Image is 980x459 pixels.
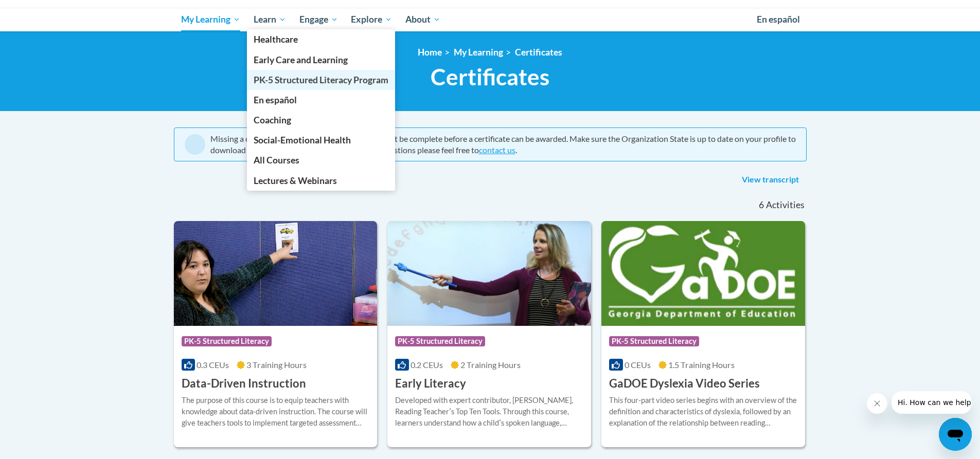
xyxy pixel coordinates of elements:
span: 6 [759,199,764,211]
div: Missing a certificate? All lessons within a course must be complete before a certificate can be a... [210,133,796,156]
img: Course Logo [387,221,591,326]
img: Course Logo [601,221,805,326]
a: En español [750,9,807,30]
span: PK-5 Structured Literacy Program [254,75,388,85]
span: All Courses [254,155,299,166]
span: About [405,13,440,26]
a: View transcript [734,172,807,188]
div: The purpose of this course is to equip teachers with knowledge about data-driven instruction. The... [182,395,370,429]
a: My Learning [175,8,247,31]
h3: Early Literacy [395,376,466,392]
div: This four-part video series begins with an overview of the definition and characteristics of dysl... [609,395,797,429]
div: Main menu [166,8,814,31]
a: Course LogoPK-5 Structured Literacy0.2 CEUs2 Training Hours Early LiteracyDeveloped with expert c... [387,221,591,447]
h3: Data-Driven Instruction [182,376,306,392]
img: Course Logo [174,221,378,326]
span: Early Care and Learning [254,54,348,65]
a: All Courses [247,150,395,170]
span: PK-5 Structured Literacy [182,336,272,346]
a: Social-Emotional Health [247,130,395,150]
span: Lectures & Webinars [254,175,337,186]
a: Explore [344,8,399,31]
a: Learn [247,8,293,31]
a: Engage [293,8,345,31]
a: contact us [479,145,515,155]
span: 0 CEUs [625,360,651,370]
iframe: Button to launch messaging window [939,418,972,451]
a: My Learning [454,47,503,58]
a: Course LogoPK-5 Structured Literacy0 CEUs1.5 Training Hours GaDOE Dyslexia Video SeriesThis four-... [601,221,805,447]
a: PK-5 Structured Literacy Program [247,70,395,90]
span: En español [254,95,297,105]
span: En español [757,14,800,25]
iframe: Message from company [892,391,972,414]
h3: GaDOE Dyslexia Video Series [609,376,760,392]
span: Activities [766,199,805,211]
a: Healthcare [247,29,395,49]
a: Lectures & Webinars [247,171,395,191]
span: Social-Emotional Health [254,135,351,145]
a: Certificates [515,47,562,58]
span: Engage [299,13,338,26]
span: Hi. How can we help? [6,7,83,15]
span: 3 Training Hours [246,360,307,370]
a: About [399,8,447,31]
span: 2 Training Hours [460,360,521,370]
span: Learn [254,13,286,26]
iframe: Close message [867,393,887,414]
span: PK-5 Structured Literacy [609,336,699,346]
a: Early Care and Learning [247,50,395,70]
span: My Learning [181,13,240,26]
span: Explore [351,13,392,26]
span: Certificates [431,63,549,90]
a: En español [247,90,395,110]
span: 1.5 Training Hours [668,360,735,370]
span: Coaching [254,115,291,125]
div: Developed with expert contributor, [PERSON_NAME], Reading Teacherʹs Top Ten Tools. Through this c... [395,395,583,429]
a: Course LogoPK-5 Structured Literacy0.3 CEUs3 Training Hours Data-Driven InstructionThe purpose of... [174,221,378,447]
span: 0.2 CEUs [411,360,443,370]
span: Healthcare [254,34,298,45]
a: Home [418,47,442,58]
span: PK-5 Structured Literacy [395,336,485,346]
span: 0.3 CEUs [197,360,229,370]
a: Coaching [247,110,395,130]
